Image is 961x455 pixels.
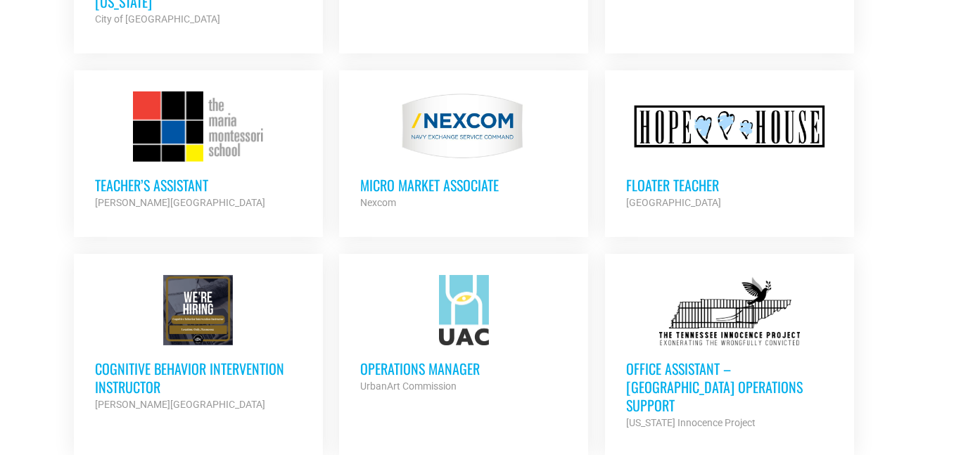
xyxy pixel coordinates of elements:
[95,399,265,410] strong: [PERSON_NAME][GEOGRAPHIC_DATA]
[74,70,323,232] a: Teacher’s Assistant [PERSON_NAME][GEOGRAPHIC_DATA]
[626,417,756,428] strong: [US_STATE] Innocence Project
[626,176,833,194] h3: Floater Teacher
[626,359,833,414] h3: Office Assistant – [GEOGRAPHIC_DATA] Operations Support
[605,70,854,232] a: Floater Teacher [GEOGRAPHIC_DATA]
[360,380,457,392] strong: UrbanArt Commission
[339,254,588,416] a: Operations Manager UrbanArt Commission
[74,254,323,434] a: Cognitive Behavior Intervention Instructor [PERSON_NAME][GEOGRAPHIC_DATA]
[95,359,302,396] h3: Cognitive Behavior Intervention Instructor
[339,70,588,232] a: Micro Market Associate Nexcom
[360,197,396,208] strong: Nexcom
[360,176,567,194] h3: Micro Market Associate
[626,197,721,208] strong: [GEOGRAPHIC_DATA]
[360,359,567,378] h3: Operations Manager
[605,254,854,452] a: Office Assistant – [GEOGRAPHIC_DATA] Operations Support [US_STATE] Innocence Project
[95,176,302,194] h3: Teacher’s Assistant
[95,197,265,208] strong: [PERSON_NAME][GEOGRAPHIC_DATA]
[95,13,220,25] strong: City of [GEOGRAPHIC_DATA]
